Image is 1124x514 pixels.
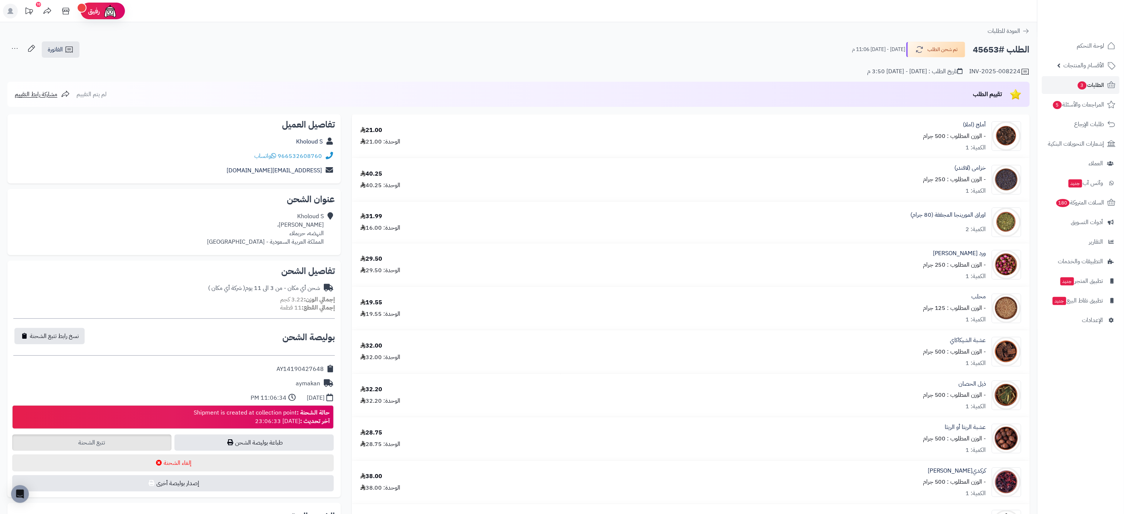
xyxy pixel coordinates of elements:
a: مشاركة رابط التقييم [15,90,70,99]
small: - الوزن المطلوب : 500 جرام [923,347,986,356]
a: تتبع الشحنة [12,434,172,451]
img: 1639830222-Lavender-90x90.jpg [992,165,1021,195]
div: الكمية: 1 [966,143,986,152]
div: الوحدة: 16.00 [360,224,400,232]
a: التطبيقات والخدمات [1042,253,1120,270]
div: الكمية: 1 [966,402,986,411]
div: INV-2025-008224 [970,67,1030,76]
a: طباعة بوليصة الشحن [174,434,334,451]
div: aymakan [296,379,320,388]
img: 1661836073-Karkade-90x90.jpg [992,467,1021,497]
a: أملج (املا) [963,121,986,129]
a: تطبيق نقاط البيعجديد [1042,292,1120,310]
span: التطبيقات والخدمات [1058,256,1103,267]
span: الطلبات [1077,80,1104,90]
span: جديد [1069,179,1082,187]
a: اوراق المورينجا المجففة (80 جرام) [910,211,986,219]
span: الإعدادات [1082,315,1103,325]
h2: الطلب #45653 [973,42,1030,57]
strong: حالة الشحنة : [297,408,330,417]
a: ورد [PERSON_NAME] [933,249,986,258]
img: 1639891427-Mahaleb-90x90.jpg [992,294,1021,323]
div: شحن أي مكان - من 3 الى 11 يوم [208,284,320,292]
a: [EMAIL_ADDRESS][DOMAIN_NAME] [227,166,322,175]
a: كركدي[PERSON_NAME] [928,467,986,475]
div: AY14190427648 [276,365,324,373]
div: الوحدة: 32.20 [360,397,400,405]
div: الكمية: 1 [966,187,986,195]
a: المراجعات والأسئلة5 [1042,96,1120,114]
small: [DATE] - [DATE] 11:06 م [852,46,905,53]
div: الكمية: 1 [966,272,986,281]
a: أدوات التسويق [1042,213,1120,231]
div: 31.99 [360,212,382,221]
button: إصدار بوليصة أخرى [12,475,334,491]
div: 28.75 [360,429,382,437]
div: 10 [36,2,41,7]
span: العودة للطلبات [988,27,1021,35]
a: التقارير [1042,233,1120,251]
span: 180 [1056,199,1070,207]
span: لوحة التحكم [1077,41,1104,51]
span: المراجعات والأسئلة [1052,99,1104,110]
a: Kholoud S [296,137,323,146]
strong: إجمالي الوزن: [304,295,335,304]
span: نسخ رابط تتبع الشحنة [30,332,79,341]
small: - الوزن المطلوب : 500 جرام [923,132,986,141]
div: الوحدة: 29.50 [360,266,400,275]
small: - الوزن المطلوب : 500 جرام [923,477,986,486]
div: [DATE] [307,394,325,402]
a: ذيل الحصان [959,380,986,388]
h2: بوليصة الشحن [282,333,335,342]
span: 3 [1077,81,1087,90]
h2: عنوان الشحن [13,195,335,204]
a: عشبة الريتا أو الريثا [945,423,986,432]
a: تحديثات المنصة [20,4,38,20]
span: ( شركة أي مكان ) [208,284,245,292]
span: التقارير [1089,237,1103,247]
div: Shipment is created at collection point [DATE] 23:06:33 [194,409,330,426]
span: وآتس آب [1068,178,1103,188]
a: وآتس آبجديد [1042,174,1120,192]
img: 1645466661-Mohamadi%20Flowers-90x90.jpg [992,250,1021,280]
div: 29.50 [360,255,382,263]
span: طلبات الإرجاع [1074,119,1104,129]
a: الطلبات3 [1042,76,1120,94]
a: لوحة التحكم [1042,37,1120,55]
div: الوحدة: 19.55 [360,310,400,318]
div: تاريخ الطلب : [DATE] - [DATE] 3:50 م [867,67,963,76]
img: ai-face.png [103,4,118,18]
button: نسخ رابط تتبع الشحنة [14,328,85,344]
div: Open Intercom Messenger [11,485,29,503]
img: 1645466698-Shikakai-90x90.jpg [992,337,1021,366]
div: 19.55 [360,298,382,307]
button: إلغاء الشحنة [12,454,334,471]
span: تطبيق نقاط البيع [1052,295,1103,306]
small: - الوزن المطلوب : 500 جرام [923,390,986,399]
small: - الوزن المطلوب : 250 جرام [923,260,986,269]
div: 38.00 [360,472,382,481]
h2: تفاصيل الشحن [13,267,335,275]
div: 40.25 [360,170,382,178]
span: العملاء [1089,158,1103,169]
a: واتساب [254,152,276,160]
a: العملاء [1042,155,1120,172]
div: الكمية: 2 [966,225,986,234]
div: 32.00 [360,342,382,350]
a: تطبيق المتجرجديد [1042,272,1120,290]
div: 21.00 [360,126,382,135]
div: 32.20 [360,385,382,394]
h2: تفاصيل العميل [13,120,335,129]
div: الوحدة: 38.00 [360,484,400,492]
small: - الوزن المطلوب : 250 جرام [923,175,986,184]
span: السلات المتروكة [1056,197,1104,208]
img: 1650694361-Hosetail-90x90.jpg [992,381,1021,410]
a: خزامى (لافندر) [955,164,986,172]
img: 1660069561-Reetha-90x90.jpg [992,424,1021,453]
small: 3.22 كجم [280,295,335,304]
span: الفاتورة [48,45,63,54]
strong: إجمالي القطع: [302,303,335,312]
img: 1633578113-Moringa-90x90.jpg [992,207,1021,237]
a: الفاتورة [42,41,79,58]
